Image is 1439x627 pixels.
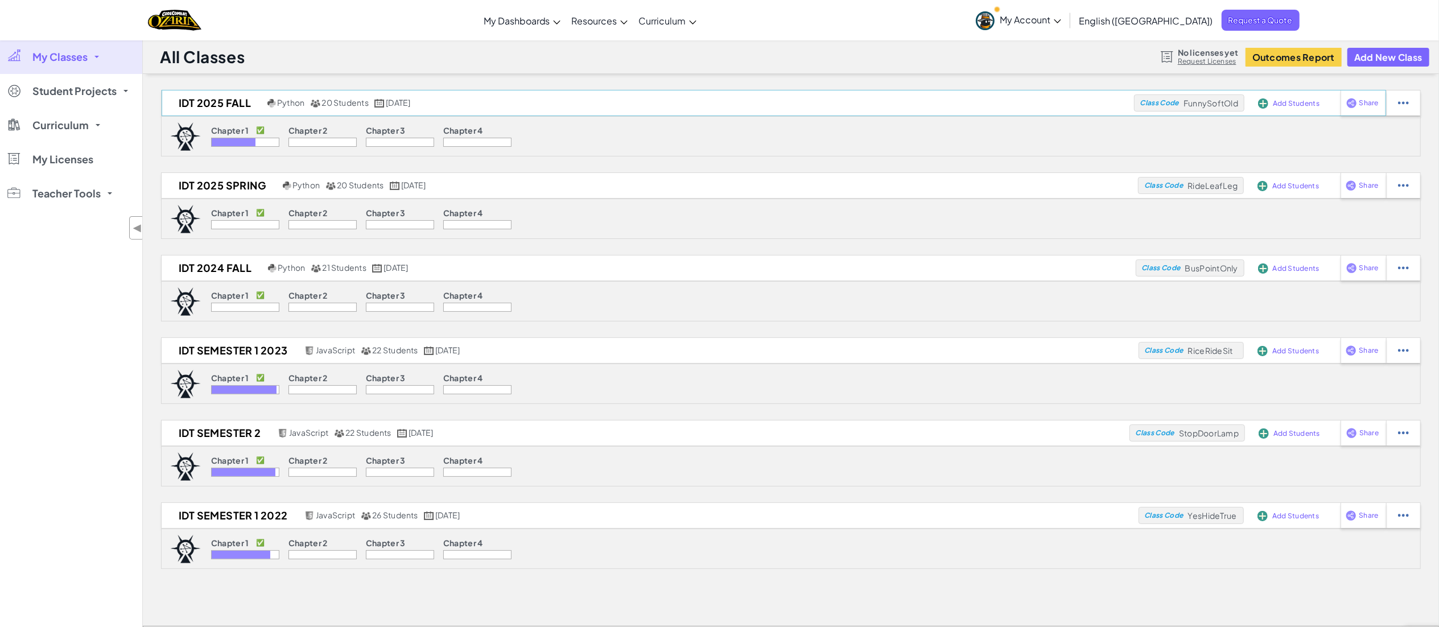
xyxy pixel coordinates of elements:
[435,345,460,355] span: [DATE]
[170,122,201,151] img: logo
[566,5,633,36] a: Resources
[288,126,328,135] p: Chapter 2
[288,538,328,547] p: Chapter 2
[288,208,328,217] p: Chapter 2
[1359,430,1379,436] span: Share
[1346,263,1357,273] img: IconShare_Purple.svg
[288,456,328,465] p: Chapter 2
[1359,265,1379,271] span: Share
[162,94,265,112] h2: IDT 2025 Fall
[170,287,201,316] img: logo
[277,97,304,108] span: Python
[162,507,302,524] h2: IDT Semester 1 2022
[366,373,406,382] p: Chapter 3
[316,510,355,520] span: JavaScript
[361,511,371,520] img: MultipleUsers.png
[256,126,265,135] p: ✅
[1359,100,1379,106] span: Share
[639,15,686,27] span: Curriculum
[424,346,434,355] img: calendar.svg
[366,538,406,547] p: Chapter 3
[424,511,434,520] img: calendar.svg
[289,427,328,438] span: JavaScript
[366,456,406,465] p: Chapter 3
[170,452,201,481] img: logo
[170,370,201,398] img: logo
[1136,430,1174,436] span: Class Code
[361,346,371,355] img: MultipleUsers.png
[1257,346,1268,356] img: IconAddStudents.svg
[162,424,1129,442] a: IDT Semester 2 JavaScript 22 Students [DATE]
[162,177,1138,194] a: IDT 2025 Spring Python 20 Students [DATE]
[1273,265,1320,272] span: Add Students
[311,264,321,273] img: MultipleUsers.png
[1246,48,1342,67] button: Outcomes Report
[1272,348,1319,354] span: Add Students
[1079,15,1213,27] span: English ([GEOGRAPHIC_DATA])
[633,5,702,36] a: Curriculum
[316,345,355,355] span: JavaScript
[443,538,483,547] p: Chapter 4
[162,342,302,359] h2: IDT Semester 1 2023
[478,5,566,36] a: My Dashboards
[283,181,291,190] img: python.png
[386,97,410,108] span: [DATE]
[162,259,1136,277] a: IDT 2024 Fall Python 21 Students [DATE]
[409,427,433,438] span: [DATE]
[1272,183,1319,189] span: Add Students
[1398,180,1409,191] img: IconStudentEllipsis.svg
[390,181,400,190] img: calendar.svg
[256,291,265,300] p: ✅
[366,126,406,135] p: Chapter 3
[32,154,93,164] span: My Licenses
[1359,347,1378,354] span: Share
[148,9,201,32] img: Home
[372,345,418,355] span: 22 Students
[976,11,995,30] img: avatar
[1140,100,1179,106] span: Class Code
[1222,10,1300,31] a: Request a Quote
[374,99,385,108] img: calendar.svg
[572,15,617,27] span: Resources
[32,52,88,62] span: My Classes
[268,264,277,273] img: python.png
[278,262,305,273] span: Python
[1141,265,1180,271] span: Class Code
[443,208,483,217] p: Chapter 4
[372,264,382,273] img: calendar.svg
[267,99,276,108] img: python.png
[484,15,550,27] span: My Dashboards
[32,188,101,199] span: Teacher Tools
[1398,428,1409,438] img: IconStudentEllipsis.svg
[256,538,265,547] p: ✅
[1398,98,1409,108] img: IconStudentEllipsis.svg
[1144,347,1183,354] span: Class Code
[345,427,391,438] span: 22 Students
[435,510,460,520] span: [DATE]
[322,262,366,273] span: 21 Students
[443,373,483,382] p: Chapter 4
[133,220,142,236] span: ◀
[366,208,406,217] p: Chapter 3
[401,180,426,190] span: [DATE]
[1346,510,1356,521] img: IconShare_Purple.svg
[1178,57,1238,66] a: Request Licenses
[1179,428,1239,438] span: StopDoorLamp
[170,205,201,233] img: logo
[32,86,117,96] span: Student Projects
[1184,98,1238,108] span: FunnySoftOld
[288,373,328,382] p: Chapter 2
[1398,345,1409,356] img: IconStudentEllipsis.svg
[1000,14,1061,26] span: My Account
[288,291,328,300] p: Chapter 2
[211,126,249,135] p: Chapter 1
[162,342,1139,359] a: IDT Semester 1 2023 JavaScript 22 Students [DATE]
[443,456,483,465] p: Chapter 4
[1178,48,1238,57] span: No licenses yet
[334,429,344,438] img: MultipleUsers.png
[211,456,249,465] p: Chapter 1
[1144,512,1183,519] span: Class Code
[292,180,320,190] span: Python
